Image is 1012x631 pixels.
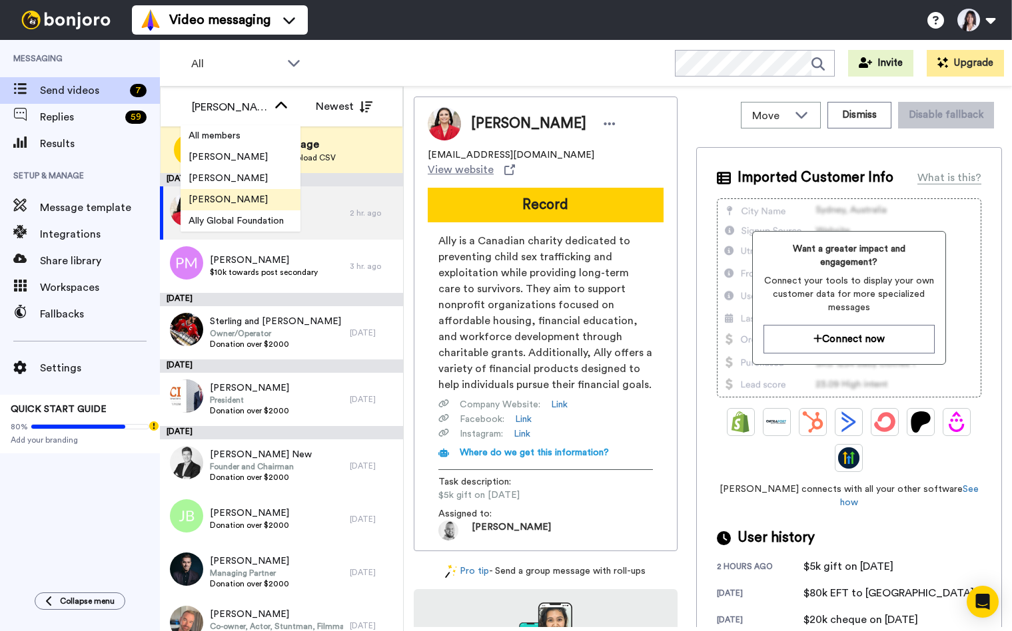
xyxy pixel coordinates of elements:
div: 59 [125,110,147,124]
span: [PERSON_NAME] [210,254,318,267]
span: Where do we get this information? [460,448,609,457]
button: Connect now [763,325,935,353]
span: Results [40,136,160,152]
span: $10k towards post secondary [210,267,318,278]
span: Founder and Chairman [210,461,312,472]
span: All members [181,129,249,142]
span: Replies [40,109,120,125]
div: $80k EFT to [GEOGRAPHIC_DATA] [803,585,974,601]
span: Send videos [40,83,125,99]
button: Upgrade [927,50,1004,77]
div: 7 [130,84,147,97]
span: Sterling and [PERSON_NAME] [210,315,341,328]
div: [DATE] [717,588,803,601]
div: [DATE] [160,293,403,306]
span: [PERSON_NAME] [210,554,289,568]
span: Settings [40,360,160,376]
span: Integrations [40,226,160,242]
span: All [191,56,280,72]
img: ca34f861-48b9-4233-8495-d173e8a34999-1688242600.jpg [438,521,458,540]
span: Connect your tools to display your own customer data for more specialized messages [763,274,935,314]
img: pm.png [170,246,203,280]
span: Donation over $2000 [210,339,341,349]
span: Collapse menu [60,596,115,606]
button: Record [428,188,664,222]
div: 2 hours ago [717,561,803,574]
a: View website [428,162,515,178]
img: magic-wand.svg [445,564,457,578]
span: Fallbacks [40,306,160,322]
span: [EMAIL_ADDRESS][DOMAIN_NAME] [428,148,594,162]
div: [DATE] [717,614,803,628]
span: Assigned to: [438,507,532,521]
span: Donation over $2000 [210,520,289,530]
span: View website [428,162,494,178]
img: ba2646a7-75d6-4d44-a50f-a4d6be8dbb0e.jpg [170,446,203,479]
img: GoHighLevel [838,447,859,469]
span: [PERSON_NAME] [471,114,586,134]
div: Tooltip anchor [148,420,160,432]
div: [DATE] [350,620,396,631]
span: [PERSON_NAME] [181,172,276,185]
span: Managing Partner [210,568,289,578]
img: ab76311d-cb03-4779-ab61-4ee85e9584bc.jpg [170,552,203,586]
a: Pro tip [445,564,489,578]
img: 3917fecd-4e34-4043-be51-1471263b98a6.jpg [170,313,203,346]
img: 626998f5-920a-4155-9b95-7b93be1dfa9e.jpg [170,193,203,226]
span: QUICK START GUIDE [11,405,107,414]
div: What is this? [917,170,981,186]
div: [DATE] [350,461,396,471]
span: Share library [40,253,160,269]
span: Move [752,108,788,124]
img: Hubspot [802,411,823,433]
span: Company Website : [460,398,540,411]
span: President [210,395,289,405]
a: Link [514,427,530,441]
span: [PERSON_NAME] [210,608,343,621]
span: [PERSON_NAME] [181,150,276,164]
span: [PERSON_NAME] [210,507,289,520]
span: [PERSON_NAME] [210,381,289,395]
div: [DATE] [350,567,396,578]
div: [DATE] [160,426,403,439]
div: 3 hr. ago [350,261,396,272]
button: Dismiss [827,102,891,128]
button: Disable fallback [898,102,994,128]
span: [PERSON_NAME] New [210,448,312,461]
span: Imported Customer Info [738,168,893,188]
div: [DATE] [350,514,396,525]
a: Link [551,398,568,411]
span: 80% [11,421,28,432]
span: User history [738,528,815,548]
a: See how [840,485,979,507]
img: jb.png [170,499,203,532]
a: Link [515,413,532,426]
button: Collapse menu [35,592,125,610]
span: Instagram : [460,427,503,441]
span: Task description : [438,475,532,489]
span: Donation over $2000 [210,405,289,416]
span: Ally Global Foundation [181,214,292,228]
img: faf51bb7-e6e5-48aa-b9b3-3761f569fff0.jpg [170,379,203,413]
button: Invite [848,50,913,77]
span: [PERSON_NAME] [181,193,276,206]
img: ActiveCampaign [838,411,859,433]
span: Facebook : [460,413,504,426]
div: $5k gift on [DATE] [803,558,893,574]
span: Ally is a Canadian charity dedicated to preventing child sex trafficking and exploitation while p... [438,233,653,393]
span: $5k gift on [DATE] [438,489,565,502]
button: Newest [306,93,382,120]
span: Want a greater impact and engagement? [763,242,935,269]
img: bj-logo-header-white.svg [16,11,116,29]
div: [DATE] [350,327,396,338]
span: Donation over $2000 [210,578,289,589]
img: Patreon [910,411,931,433]
img: Shopify [730,411,752,433]
div: [PERSON_NAME] [192,99,268,115]
div: Open Intercom Messenger [967,586,999,618]
div: $20k cheque on [DATE] [803,612,918,628]
span: [PERSON_NAME] [472,521,551,540]
span: Workspaces [40,280,160,296]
